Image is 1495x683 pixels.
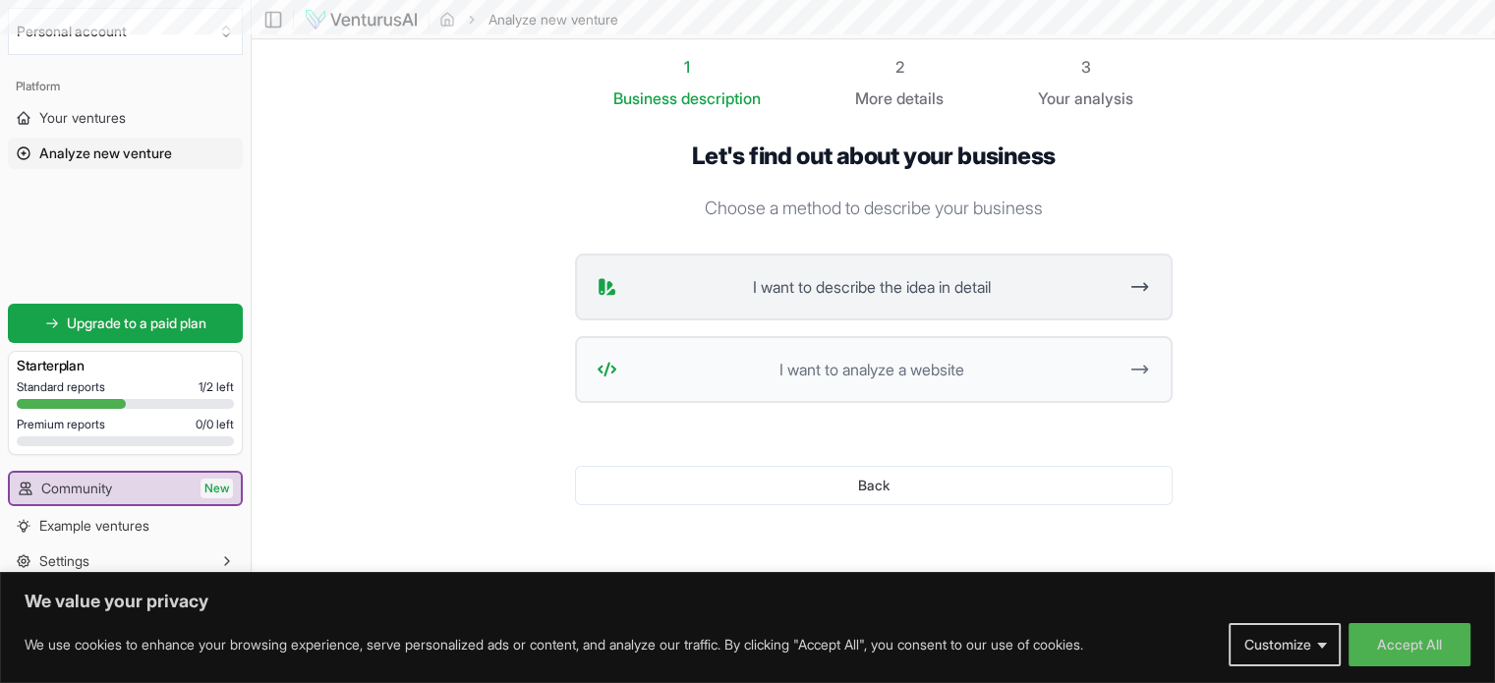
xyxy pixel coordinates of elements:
div: 2 [855,55,944,79]
a: CommunityNew [10,473,241,504]
a: Your ventures [8,102,243,134]
a: Analyze new venture [8,138,243,169]
h1: Let's find out about your business [575,142,1173,171]
button: Settings [8,545,243,577]
span: New [201,479,233,498]
span: 1 / 2 left [199,379,234,395]
span: Analyze new venture [39,143,172,163]
p: Choose a method to describe your business [575,195,1173,222]
a: Example ventures [8,510,243,541]
span: I want to analyze a website [625,358,1118,381]
span: 0 / 0 left [196,417,234,432]
span: description [681,88,761,108]
span: analysis [1074,88,1133,108]
button: Customize [1229,623,1341,666]
span: I want to describe the idea in detail [625,275,1118,299]
a: Upgrade to a paid plan [8,304,243,343]
span: Premium reports [17,417,105,432]
span: Community [41,479,112,498]
button: I want to analyze a website [575,336,1173,403]
span: details [896,88,944,108]
span: Example ventures [39,516,149,536]
span: Standard reports [17,379,105,395]
div: Platform [8,71,243,102]
span: Your [1038,86,1070,110]
button: Accept All [1349,623,1470,666]
span: Upgrade to a paid plan [67,313,206,333]
p: We value your privacy [25,590,1470,613]
button: I want to describe the idea in detail [575,254,1173,320]
div: 3 [1038,55,1133,79]
span: More [855,86,892,110]
h3: Starter plan [17,356,234,375]
span: Business [613,86,677,110]
div: 1 [613,55,761,79]
p: We use cookies to enhance your browsing experience, serve personalized ads or content, and analyz... [25,633,1083,656]
button: Back [575,466,1173,505]
span: Settings [39,551,89,571]
span: Your ventures [39,108,126,128]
